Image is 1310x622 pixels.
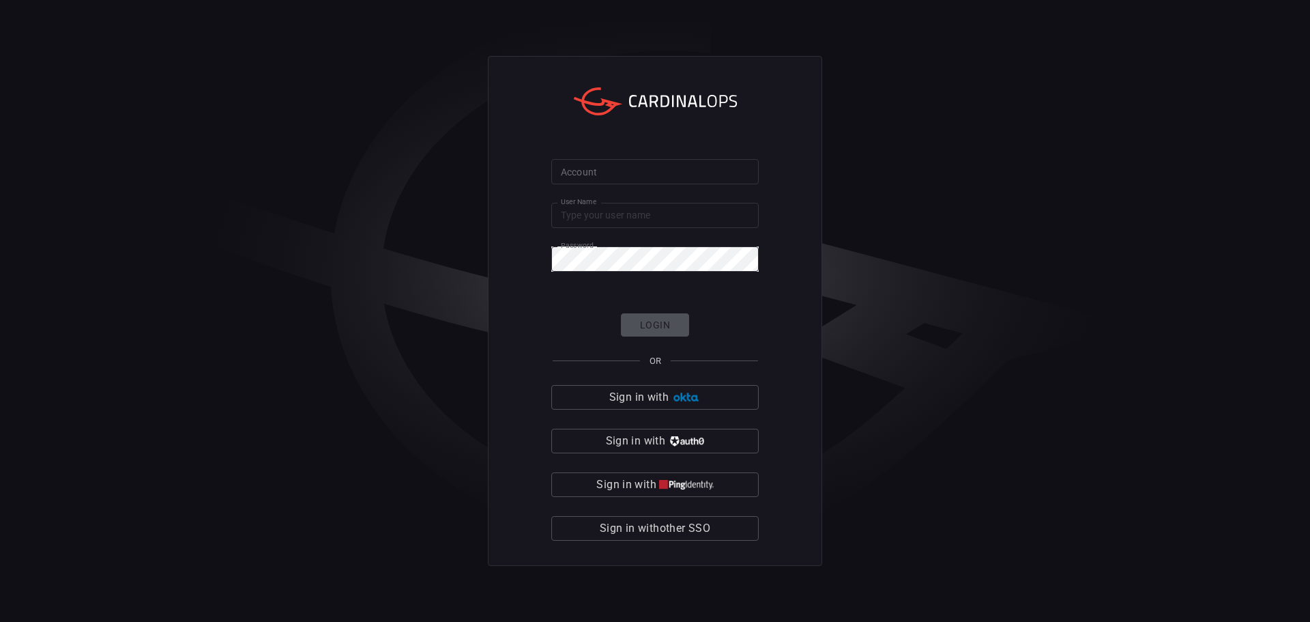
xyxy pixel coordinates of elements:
img: vP8Hhh4KuCH8AavWKdZY7RZgAAAAASUVORK5CYII= [668,436,704,447]
span: OR [650,356,661,366]
button: Sign in with [551,472,759,497]
input: Type your account [551,159,759,184]
span: Sign in with [609,388,669,407]
label: User Name [561,197,596,207]
img: Ad5vKXme8s1CQAAAABJRU5ErkJggg== [671,393,701,403]
button: Sign in with [551,385,759,410]
span: Sign in with other SSO [600,519,710,538]
button: Sign in with [551,429,759,453]
span: Sign in with [596,475,656,494]
img: quu4iresuhQAAAABJRU5ErkJggg== [659,480,714,490]
label: Password [561,240,594,251]
input: Type your user name [551,203,759,228]
span: Sign in with [606,432,665,451]
button: Sign in withother SSO [551,516,759,541]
